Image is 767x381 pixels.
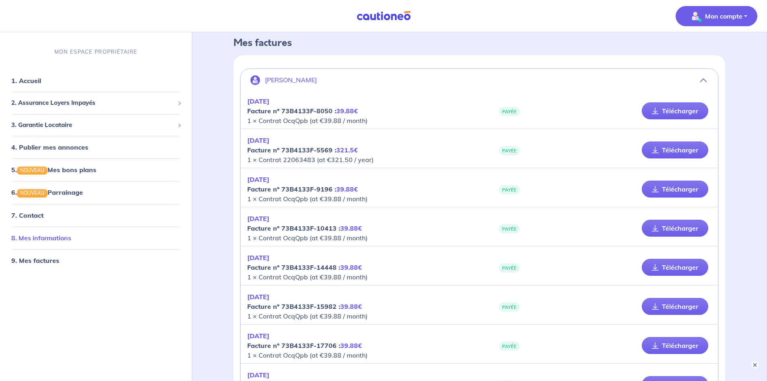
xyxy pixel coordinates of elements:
div: 7. Contact [3,207,188,223]
em: 39.88€ [340,224,362,232]
span: 2. Assurance Loyers Impayés [11,98,174,108]
em: 39.88€ [340,302,362,310]
p: Mon compte [705,11,742,21]
strong: Facture nº 73B4133F-15982 : [247,302,362,310]
em: [DATE] [247,293,269,301]
span: PAYÉE [499,302,520,312]
a: 4. Publier mes annonces [11,143,88,151]
em: [DATE] [247,332,269,340]
span: PAYÉE [499,146,520,155]
a: 5.NOUVEAUMes bons plans [11,166,96,174]
div: 2. Assurance Loyers Impayés [3,95,188,111]
h4: Mes factures [234,37,725,49]
span: PAYÉE [499,185,520,194]
a: Télécharger [642,181,708,198]
p: 1 × Contrat OcqQpb (at €39.88 / month) [247,214,479,243]
strong: Facture nº 73B4133F-10413 : [247,224,362,232]
button: × [751,361,759,369]
em: [DATE] [247,254,269,262]
em: [DATE] [247,136,269,144]
em: [DATE] [247,97,269,105]
div: 3. Garantie Locataire [3,117,188,133]
a: Télécharger [642,337,708,354]
a: Télécharger [642,259,708,276]
em: [DATE] [247,214,269,223]
span: PAYÉE [499,107,520,116]
span: PAYÉE [499,224,520,233]
strong: Facture nº 73B4133F-14448 : [247,263,362,271]
div: 9. Mes factures [3,252,188,268]
p: MON ESPACE PROPRIÉTAIRE [54,48,137,56]
em: [DATE] [247,175,269,183]
em: 39.88€ [340,263,362,271]
div: 8. Mes informations [3,229,188,246]
button: [PERSON_NAME] [241,71,718,90]
p: 1 × Contrat 22063483 (at €321.50 / year) [247,135,479,164]
span: 3. Garantie Locataire [11,120,174,129]
strong: Facture nº 73B4133F-9196 : [247,185,358,193]
div: 1. Accueil [3,73,188,89]
em: 321.5€ [336,146,358,154]
em: 39.88€ [336,185,358,193]
p: 1 × Contrat OcqQpb (at €39.88 / month) [247,253,479,282]
div: 4. Publier mes annonces [3,139,188,155]
a: Télécharger [642,142,708,158]
a: Télécharger [642,220,708,237]
span: PAYÉE [499,341,520,351]
p: [PERSON_NAME] [265,76,317,84]
a: 8. Mes informations [11,233,71,242]
div: 6.NOUVEAUParrainage [3,184,188,200]
strong: Facture nº 73B4133F-5569 : [247,146,358,154]
p: 1 × Contrat OcqQpb (at €39.88 / month) [247,331,479,360]
a: Télécharger [642,102,708,119]
em: 39.88€ [336,107,358,115]
em: 39.88€ [340,341,362,350]
button: illu_account_valid_menu.svgMon compte [676,6,757,26]
span: PAYÉE [499,263,520,273]
a: 7. Contact [11,211,43,219]
img: illu_account.svg [250,75,260,85]
strong: Facture nº 73B4133F-8050 : [247,107,358,115]
p: 1 × Contrat OcqQpb (at €39.88 / month) [247,96,479,125]
p: 1 × Contrat OcqQpb (at €39.88 / month) [247,292,479,321]
a: 1. Accueil [11,77,41,85]
div: 5.NOUVEAUMes bons plans [3,162,188,178]
a: 9. Mes factures [11,256,59,264]
img: Cautioneo [354,11,414,21]
a: 6.NOUVEAUParrainage [11,188,83,196]
p: 1 × Contrat OcqQpb (at €39.88 / month) [247,175,479,204]
img: illu_account_valid_menu.svg [689,10,702,23]
strong: Facture nº 73B4133F-17706 : [247,341,362,350]
a: Télécharger [642,298,708,315]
